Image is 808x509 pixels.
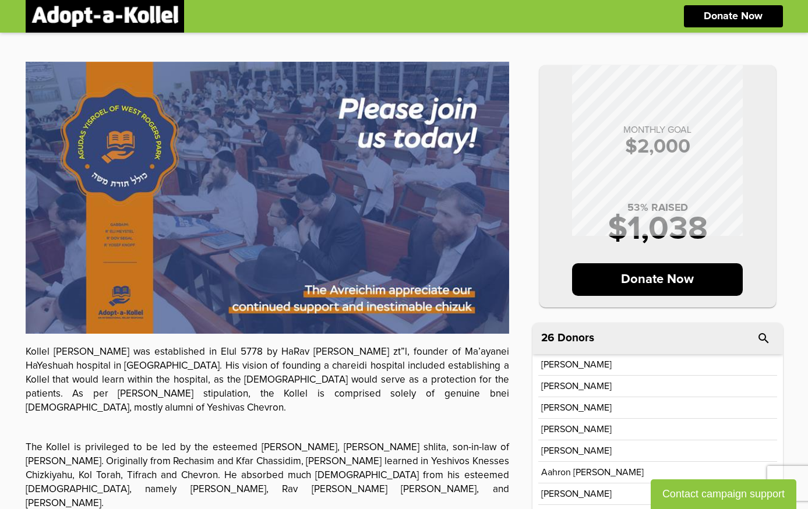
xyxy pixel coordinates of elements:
p: Kollel [PERSON_NAME] was established in Elul 5778 by HaRav [PERSON_NAME] zt”l, founder of Ma’ayan... [26,345,509,415]
p: Donate Now [704,11,763,22]
p: aahron [PERSON_NAME] [541,468,644,477]
p: [PERSON_NAME] [541,489,612,499]
p: [PERSON_NAME] [541,446,612,455]
p: Donate Now [572,263,743,296]
p: [PERSON_NAME] [541,360,612,369]
img: logonobg.png [31,6,178,27]
p: MONTHLY GOAL [551,125,764,135]
p: [PERSON_NAME] [541,403,612,412]
img: mjTyHGrIkw.n1LB9pR8jN.jpg [26,62,509,334]
p: [PERSON_NAME] [541,425,612,434]
i: search [757,331,771,345]
p: $ [551,137,764,157]
p: [PERSON_NAME] [541,381,612,391]
span: 26 [541,333,555,344]
p: Donors [558,333,594,344]
button: Contact campaign support [651,479,796,509]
